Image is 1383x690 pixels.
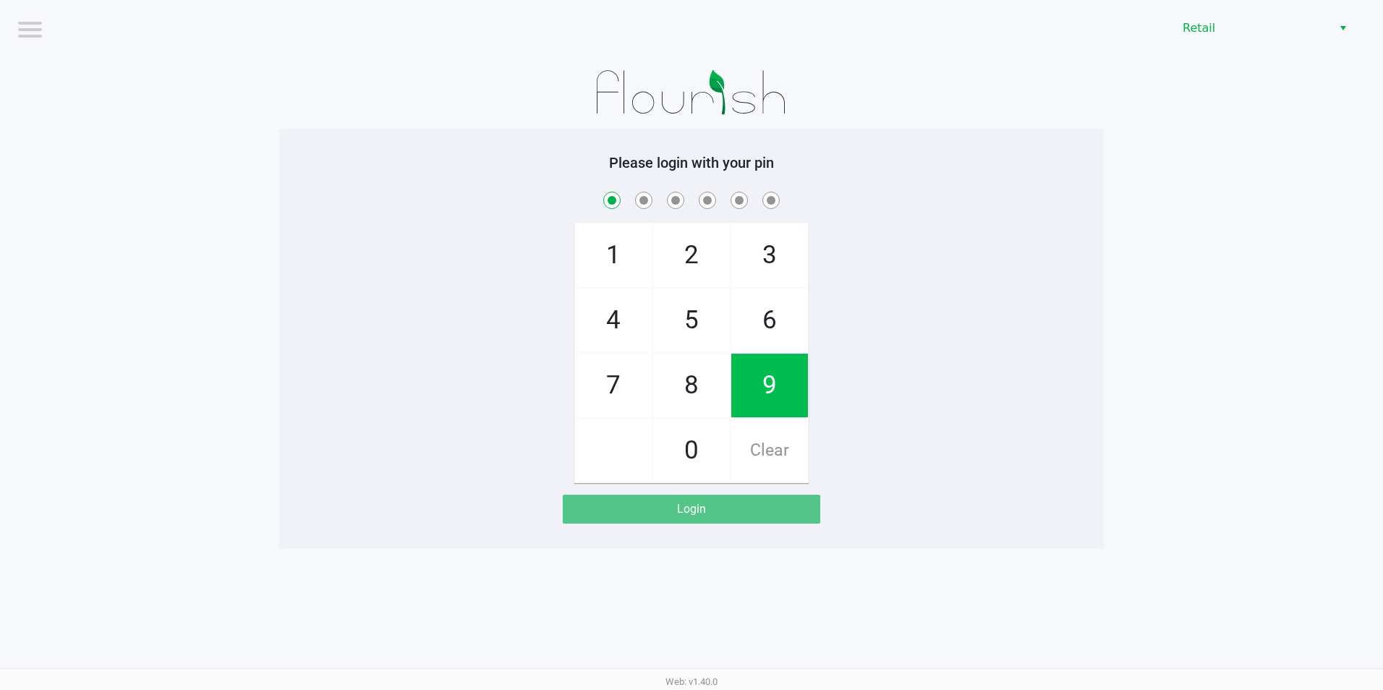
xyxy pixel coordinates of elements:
button: Select [1332,15,1353,41]
span: 5 [653,289,730,352]
span: 4 [575,289,652,352]
span: 6 [731,289,808,352]
span: 8 [653,354,730,417]
h5: Please login with your pin [290,154,1093,171]
span: 9 [731,354,808,417]
span: 2 [653,223,730,287]
span: 3 [731,223,808,287]
span: Retail [1183,20,1324,37]
span: 0 [653,419,730,482]
span: 1 [575,223,652,287]
span: Clear [731,419,808,482]
span: 7 [575,354,652,417]
span: Web: v1.40.0 [665,676,718,687]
